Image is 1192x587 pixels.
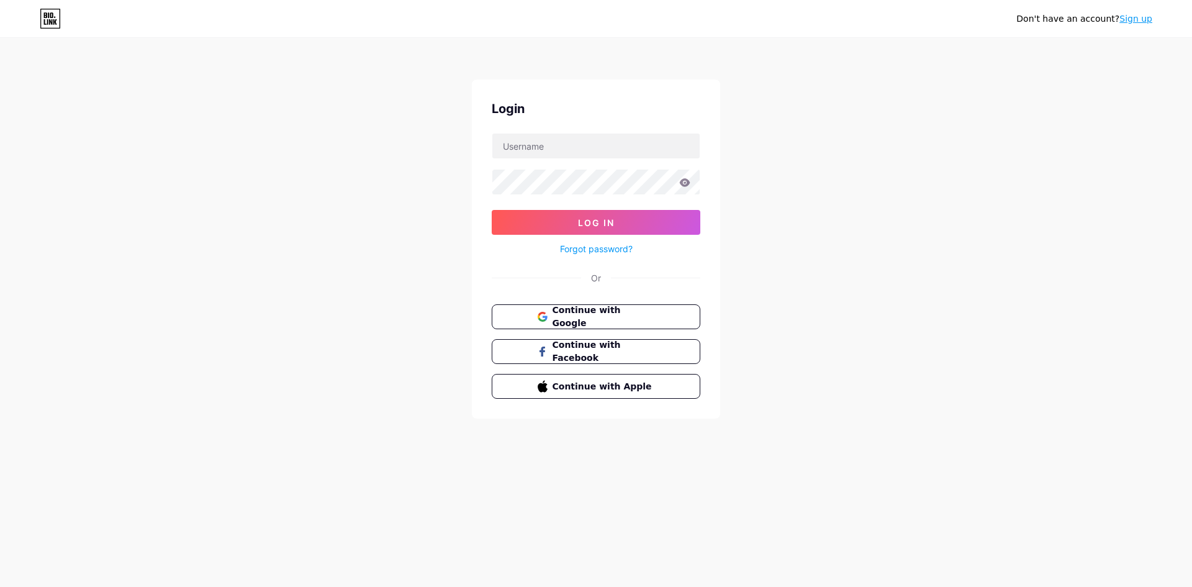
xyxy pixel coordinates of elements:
span: Log In [578,217,615,228]
div: Don't have an account? [1016,12,1152,25]
span: Continue with Facebook [553,339,655,365]
div: Or [591,271,601,284]
button: Log In [492,210,700,235]
span: Continue with Google [553,304,655,330]
button: Continue with Facebook [492,339,700,364]
input: Username [492,134,700,158]
button: Continue with Google [492,304,700,329]
a: Forgot password? [560,242,633,255]
div: Login [492,99,700,118]
button: Continue with Apple [492,374,700,399]
span: Continue with Apple [553,380,655,393]
a: Sign up [1119,14,1152,24]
